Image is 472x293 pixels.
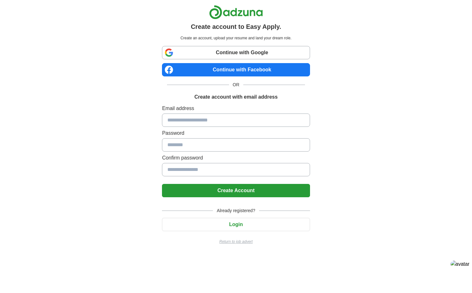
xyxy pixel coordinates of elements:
h1: Create account to Easy Apply. [191,22,281,31]
a: Continue with Facebook [162,63,310,76]
a: Return to job advert [162,239,310,244]
span: Already registered? [213,207,259,214]
label: Email address [162,105,310,112]
button: Login [162,218,310,231]
img: avatar [450,260,469,268]
label: Password [162,129,310,137]
a: Login [162,222,310,227]
img: Adzuna logo [209,5,263,19]
button: Create Account [162,184,310,197]
p: Create an account, upload your resume and land your dream role. [163,35,308,41]
span: OR [229,81,243,88]
label: Confirm password [162,154,310,162]
h1: Create account with email address [194,93,277,101]
a: Continue with Google [162,46,310,59]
